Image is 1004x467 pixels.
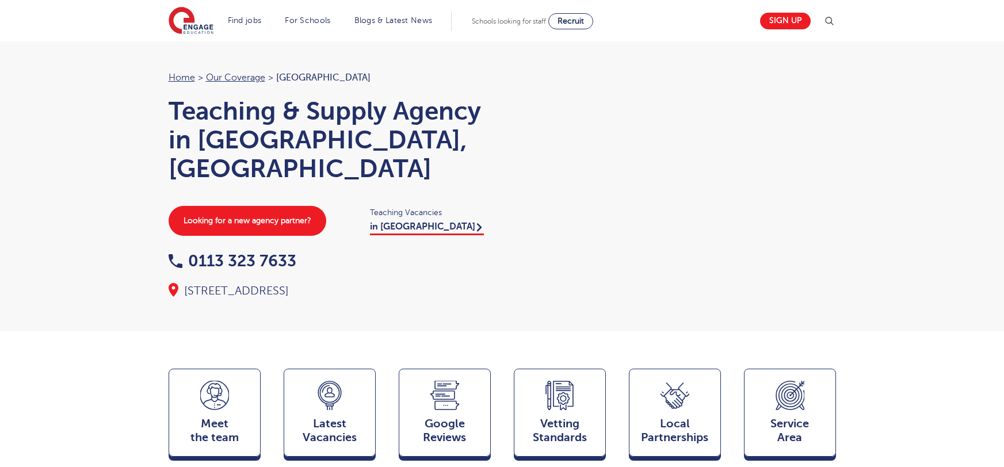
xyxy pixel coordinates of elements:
[354,16,433,25] a: Blogs & Latest News
[760,13,811,29] a: Sign up
[744,369,836,462] a: ServiceArea
[169,206,326,236] a: Looking for a new agency partner?
[558,17,584,25] span: Recruit
[370,206,491,219] span: Teaching Vacancies
[405,417,484,445] span: Google Reviews
[399,369,491,462] a: GoogleReviews
[520,417,600,445] span: Vetting Standards
[268,72,273,83] span: >
[169,7,213,36] img: Engage Education
[169,70,491,85] nav: breadcrumb
[472,17,546,25] span: Schools looking for staff
[169,252,296,270] a: 0113 323 7633
[169,72,195,83] a: Home
[629,369,721,462] a: Local Partnerships
[175,417,254,445] span: Meet the team
[206,72,265,83] a: Our coverage
[169,283,491,299] div: [STREET_ADDRESS]
[370,221,484,235] a: in [GEOGRAPHIC_DATA]
[290,417,369,445] span: Latest Vacancies
[548,13,593,29] a: Recruit
[750,417,830,445] span: Service Area
[169,97,491,183] h1: Teaching & Supply Agency in [GEOGRAPHIC_DATA], [GEOGRAPHIC_DATA]
[276,72,371,83] span: [GEOGRAPHIC_DATA]
[284,369,376,462] a: LatestVacancies
[635,417,715,445] span: Local Partnerships
[169,369,261,462] a: Meetthe team
[228,16,262,25] a: Find jobs
[198,72,203,83] span: >
[514,369,606,462] a: VettingStandards
[285,16,330,25] a: For Schools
